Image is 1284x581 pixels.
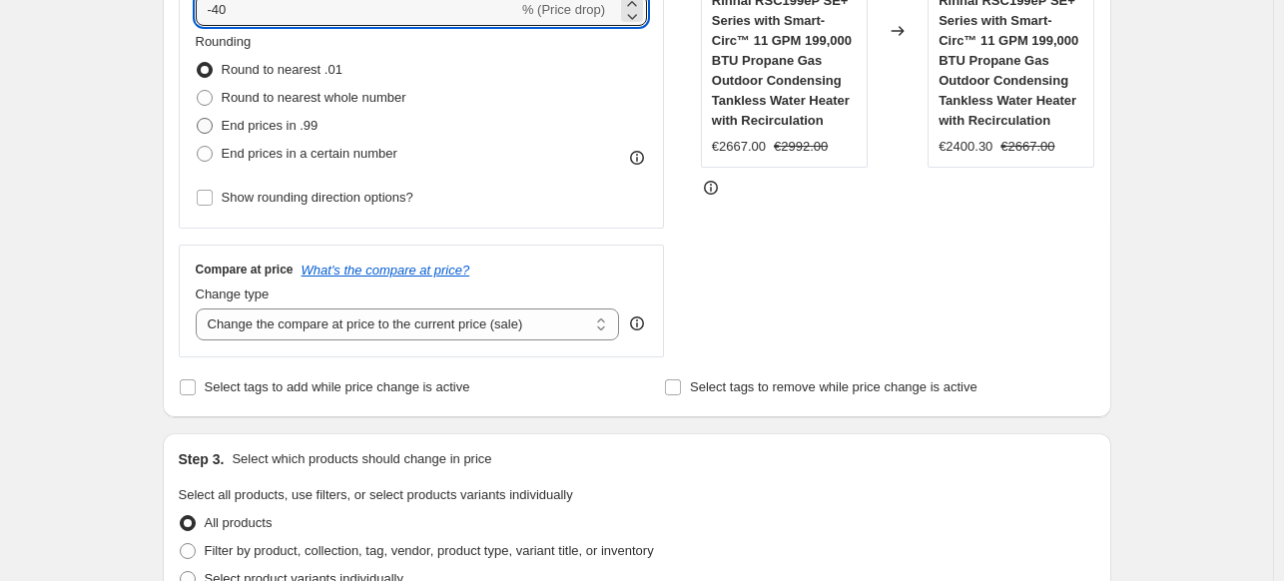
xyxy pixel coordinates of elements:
p: Select which products should change in price [232,449,491,469]
span: Round to nearest whole number [222,90,406,105]
span: Round to nearest .01 [222,62,342,77]
span: Select tags to add while price change is active [205,379,470,394]
span: Filter by product, collection, tag, vendor, product type, variant title, or inventory [205,543,654,558]
div: €2400.30 [939,137,992,157]
span: End prices in a certain number [222,146,397,161]
span: Select all products, use filters, or select products variants individually [179,487,573,502]
span: % (Price drop) [522,2,605,17]
div: help [627,313,647,333]
button: What's the compare at price? [302,263,470,278]
strike: €2667.00 [1000,137,1054,157]
span: All products [205,515,273,530]
h2: Step 3. [179,449,225,469]
span: Change type [196,287,270,301]
strike: €2992.00 [774,137,828,157]
div: €2667.00 [712,137,766,157]
span: End prices in .99 [222,118,319,133]
span: Show rounding direction options? [222,190,413,205]
span: Select tags to remove while price change is active [690,379,977,394]
h3: Compare at price [196,262,294,278]
span: Rounding [196,34,252,49]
